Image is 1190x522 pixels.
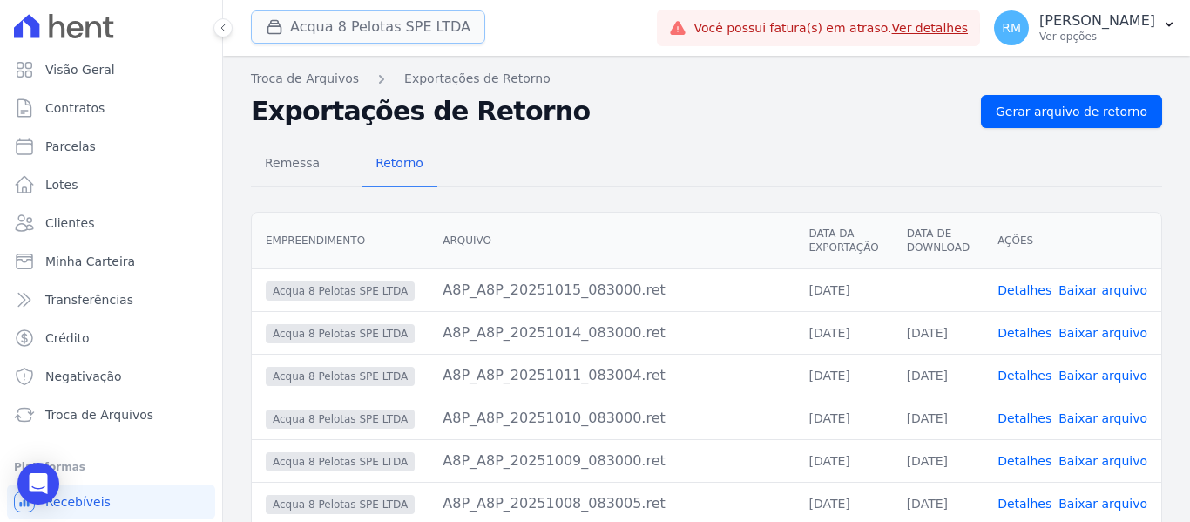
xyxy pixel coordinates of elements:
[14,457,208,478] div: Plataformas
[251,10,485,44] button: Acqua 8 Pelotas SPE LTDA
[45,291,133,308] span: Transferências
[443,408,781,429] div: A8P_A8P_20251010_083000.ret
[7,244,215,279] a: Minha Carteira
[45,368,122,385] span: Negativação
[251,96,967,127] h2: Exportações de Retorno
[981,95,1162,128] a: Gerar arquivo de retorno
[45,99,105,117] span: Contratos
[266,495,415,514] span: Acqua 8 Pelotas SPE LTDA
[794,397,892,439] td: [DATE]
[45,176,78,193] span: Lotes
[7,359,215,394] a: Negativação
[266,324,415,343] span: Acqua 8 Pelotas SPE LTDA
[251,70,1162,88] nav: Breadcrumb
[997,454,1051,468] a: Detalhes
[794,213,892,269] th: Data da Exportação
[254,146,330,180] span: Remessa
[997,283,1051,297] a: Detalhes
[893,439,984,482] td: [DATE]
[1039,30,1155,44] p: Ver opções
[1058,283,1147,297] a: Baixar arquivo
[1058,411,1147,425] a: Baixar arquivo
[251,142,437,187] nav: Tab selector
[997,369,1051,383] a: Detalhes
[794,268,892,311] td: [DATE]
[1058,454,1147,468] a: Baixar arquivo
[45,61,115,78] span: Visão Geral
[251,70,359,88] a: Troca de Arquivos
[266,367,415,386] span: Acqua 8 Pelotas SPE LTDA
[893,354,984,397] td: [DATE]
[7,167,215,202] a: Lotes
[266,452,415,471] span: Acqua 8 Pelotas SPE LTDA
[45,493,111,511] span: Recebíveis
[980,3,1190,52] button: RM [PERSON_NAME] Ver opções
[1058,497,1147,511] a: Baixar arquivo
[7,397,215,432] a: Troca de Arquivos
[7,485,215,519] a: Recebíveis
[443,451,781,471] div: A8P_A8P_20251009_083000.ret
[365,146,434,180] span: Retorno
[7,91,215,125] a: Contratos
[693,19,968,37] span: Você possui fatura(s) em atraso.
[45,406,153,424] span: Troca de Arquivos
[1058,326,1147,340] a: Baixar arquivo
[1002,22,1021,34] span: RM
[997,497,1051,511] a: Detalhes
[893,311,984,354] td: [DATE]
[7,52,215,87] a: Visão Geral
[1039,12,1155,30] p: [PERSON_NAME]
[443,322,781,343] div: A8P_A8P_20251014_083000.ret
[443,493,781,514] div: A8P_A8P_20251008_083005.ret
[893,397,984,439] td: [DATE]
[404,70,551,88] a: Exportações de Retorno
[45,329,90,347] span: Crédito
[7,321,215,356] a: Crédito
[1058,369,1147,383] a: Baixar arquivo
[251,142,334,187] a: Remessa
[17,463,59,505] div: Open Intercom Messenger
[45,214,94,232] span: Clientes
[7,206,215,241] a: Clientes
[984,213,1161,269] th: Ações
[252,213,429,269] th: Empreendimento
[362,142,437,187] a: Retorno
[794,354,892,397] td: [DATE]
[7,129,215,164] a: Parcelas
[892,21,969,35] a: Ver detalhes
[266,281,415,301] span: Acqua 8 Pelotas SPE LTDA
[7,282,215,317] a: Transferências
[997,411,1051,425] a: Detalhes
[997,326,1051,340] a: Detalhes
[266,410,415,429] span: Acqua 8 Pelotas SPE LTDA
[893,213,984,269] th: Data de Download
[443,280,781,301] div: A8P_A8P_20251015_083000.ret
[794,311,892,354] td: [DATE]
[429,213,794,269] th: Arquivo
[794,439,892,482] td: [DATE]
[996,103,1147,120] span: Gerar arquivo de retorno
[45,138,96,155] span: Parcelas
[443,365,781,386] div: A8P_A8P_20251011_083004.ret
[45,253,135,270] span: Minha Carteira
